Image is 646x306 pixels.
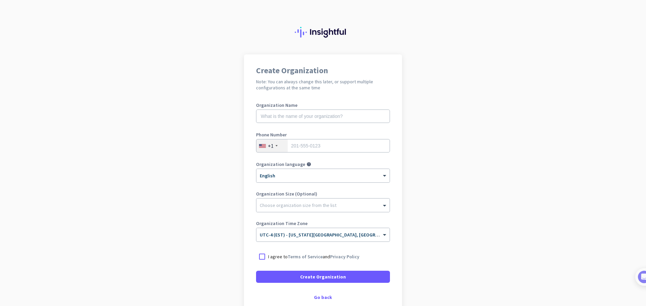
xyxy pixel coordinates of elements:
button: Create Organization [256,271,390,283]
div: +1 [268,142,274,149]
label: Organization language [256,162,305,167]
input: What is the name of your organization? [256,110,390,123]
span: Create Organization [300,273,346,280]
a: Privacy Policy [330,254,359,260]
input: 201-555-0123 [256,139,390,152]
div: Go back [256,295,390,300]
i: help [307,162,311,167]
a: Terms of Service [288,254,323,260]
label: Phone Number [256,132,390,137]
label: Organization Name [256,103,390,107]
h2: Note: You can always change this later, or support multiple configurations at the same time [256,79,390,91]
img: Insightful [295,27,351,38]
label: Organization Time Zone [256,221,390,226]
label: Organization Size (Optional) [256,191,390,196]
p: I agree to and [268,253,359,260]
h1: Create Organization [256,67,390,75]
